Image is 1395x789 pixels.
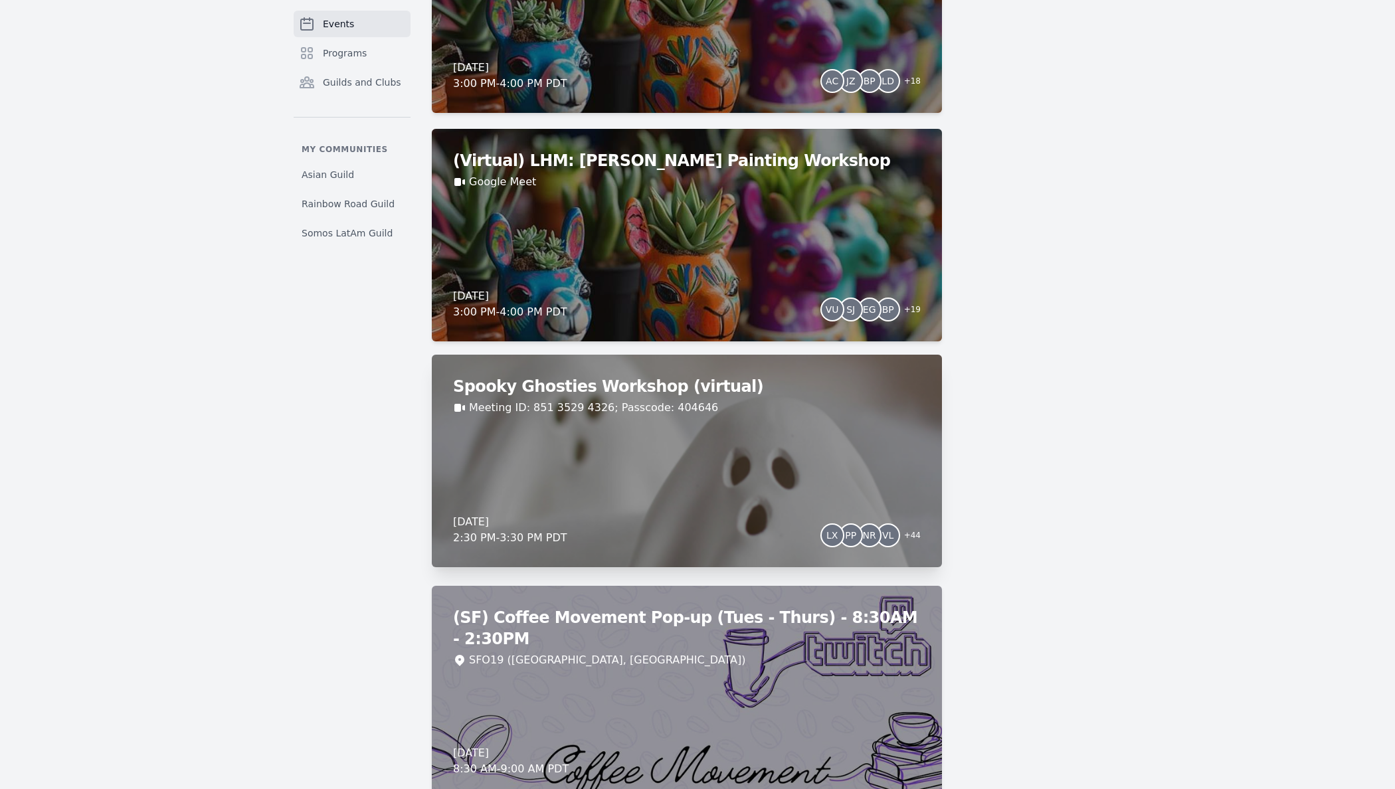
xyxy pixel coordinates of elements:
a: Guilds and Clubs [294,69,411,96]
a: Somos LatAm Guild [294,221,411,245]
div: [DATE] 3:00 PM - 4:00 PM PDT [453,288,567,320]
span: Somos LatAm Guild [302,226,393,240]
div: [DATE] 3:00 PM - 4:00 PM PDT [453,60,567,92]
span: JZ [846,76,856,86]
div: [DATE] 2:30 PM - 3:30 PM PDT [453,514,567,546]
a: Events [294,11,411,37]
span: Guilds and Clubs [323,76,401,89]
span: + 18 [896,73,921,92]
h2: (SF) Coffee Movement Pop-up (Tues - Thurs) - 8:30AM - 2:30PM [453,607,921,650]
a: Meeting ID: 851 3529 4326; Passcode: 404646 [469,400,718,416]
span: BP [882,305,894,314]
span: AC [826,76,838,86]
a: Programs [294,40,411,66]
a: Asian Guild [294,163,411,187]
h2: Spooky Ghosties Workshop (virtual) [453,376,921,397]
span: LD [882,76,894,86]
h2: (Virtual) LHM: [PERSON_NAME] Painting Workshop [453,150,921,171]
span: Rainbow Road Guild [302,197,395,211]
span: Asian Guild [302,168,354,181]
span: SJ [846,305,855,314]
span: Programs [323,46,367,60]
span: VU [826,305,839,314]
span: PP [845,531,856,540]
span: Events [323,17,354,31]
a: Rainbow Road Guild [294,192,411,216]
span: + 19 [896,302,921,320]
p: My communities [294,144,411,155]
span: EG [863,305,876,314]
span: VL [882,531,893,540]
div: SFO19 ([GEOGRAPHIC_DATA], [GEOGRAPHIC_DATA]) [469,652,745,668]
a: Spooky Ghosties Workshop (virtual)Meeting ID: 851 3529 4326; Passcode: 404646[DATE]2:30 PM-3:30 P... [432,355,942,567]
span: NR [863,531,876,540]
span: BP [864,76,876,86]
nav: Sidebar [294,11,411,245]
span: LX [826,531,838,540]
a: (Virtual) LHM: [PERSON_NAME] Painting WorkshopGoogle Meet[DATE]3:00 PM-4:00 PM PDTVUSJEGBP+19 [432,129,942,341]
a: Google Meet [469,174,536,190]
div: [DATE] 8:30 AM - 9:00 AM PDT [453,745,569,777]
span: + 44 [896,527,921,546]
